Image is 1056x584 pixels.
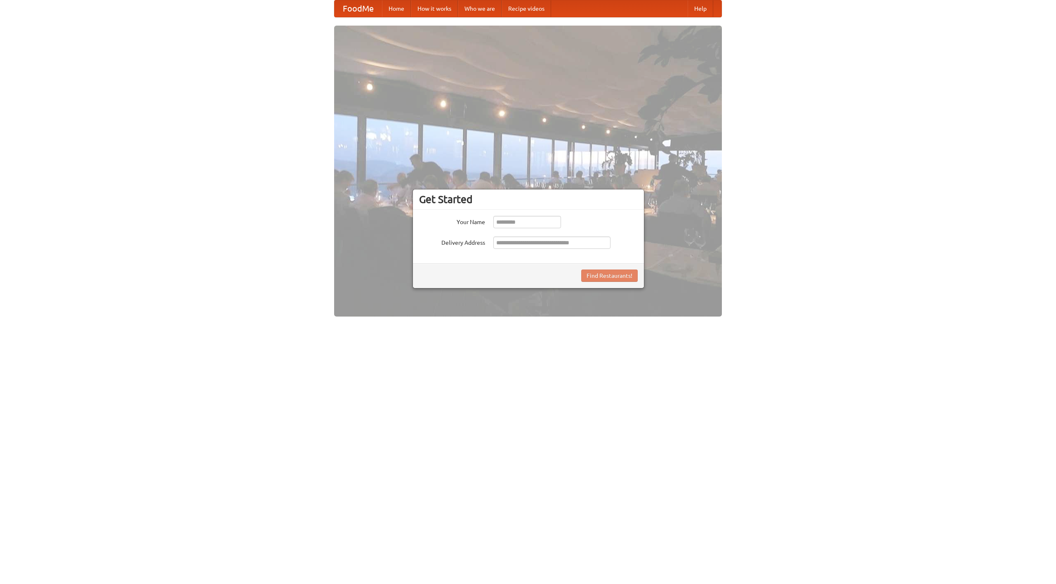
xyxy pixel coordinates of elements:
a: Recipe videos [502,0,551,17]
label: Delivery Address [419,236,485,247]
a: FoodMe [335,0,382,17]
button: Find Restaurants! [581,270,638,282]
a: How it works [411,0,458,17]
a: Who we are [458,0,502,17]
h3: Get Started [419,193,638,206]
a: Help [688,0,713,17]
a: Home [382,0,411,17]
label: Your Name [419,216,485,226]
